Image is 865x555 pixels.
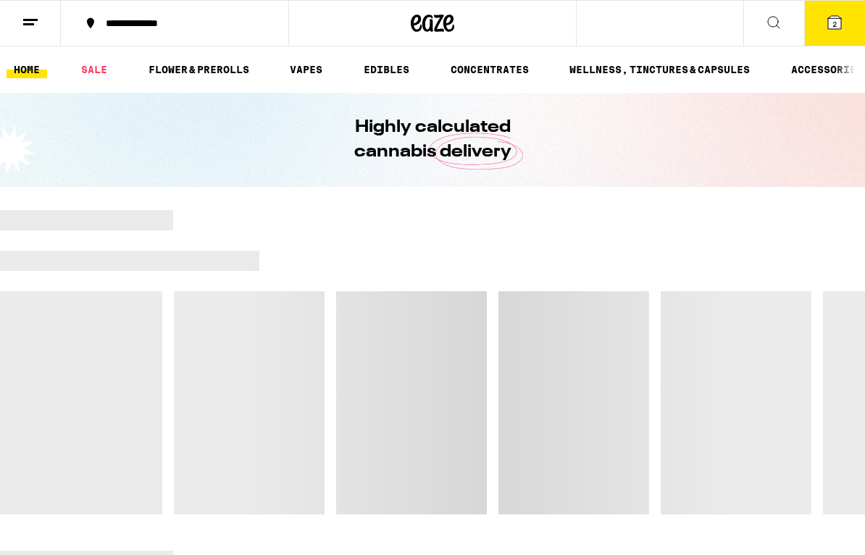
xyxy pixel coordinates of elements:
[313,115,552,164] h1: Highly calculated cannabis delivery
[356,61,417,78] a: EDIBLES
[832,20,837,28] span: 2
[804,1,865,46] button: 2
[443,61,536,78] a: CONCENTRATES
[74,61,114,78] a: SALE
[141,61,256,78] a: FLOWER & PREROLLS
[7,61,47,78] a: HOME
[562,61,757,78] a: WELLNESS, TINCTURES & CAPSULES
[283,61,330,78] a: VAPES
